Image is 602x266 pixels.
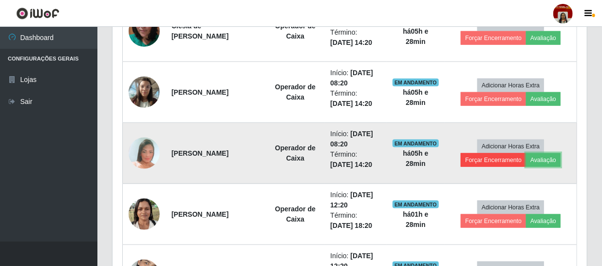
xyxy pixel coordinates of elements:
[330,149,380,170] li: Término:
[330,27,380,48] li: Término:
[330,88,380,109] li: Término:
[393,79,439,86] span: EM ANDAMENTO
[171,149,228,157] strong: [PERSON_NAME]
[403,149,428,167] strong: há 05 h e 28 min
[526,214,561,228] button: Avaliação
[275,144,316,162] strong: Operador de Caixa
[330,68,380,88] li: Início:
[330,191,373,209] time: [DATE] 12:20
[403,210,428,228] strong: há 01 h e 28 min
[171,88,228,96] strong: [PERSON_NAME]
[477,201,544,214] button: Adicionar Horas Extra
[403,27,428,45] strong: há 05 h e 28 min
[393,201,439,208] span: EM ANDAMENTO
[330,161,372,168] time: [DATE] 14:20
[526,153,561,167] button: Avaliação
[330,39,372,46] time: [DATE] 14:20
[330,129,380,149] li: Início:
[330,100,372,107] time: [DATE] 14:20
[330,69,373,87] time: [DATE] 08:20
[129,193,160,235] img: 1720809249319.jpeg
[477,140,544,153] button: Adicionar Horas Extra
[526,31,561,45] button: Avaliação
[403,88,428,106] strong: há 05 h e 28 min
[330,190,380,210] li: Início:
[461,153,526,167] button: Forçar Encerramento
[129,130,160,176] img: 1737214491896.jpeg
[461,92,526,106] button: Forçar Encerramento
[330,210,380,231] li: Término:
[16,7,59,20] img: CoreUI Logo
[330,222,372,229] time: [DATE] 18:20
[171,210,228,218] strong: [PERSON_NAME]
[129,71,160,113] img: 1735410099606.jpeg
[526,92,561,106] button: Avaliação
[461,31,526,45] button: Forçar Encerramento
[461,214,526,228] button: Forçar Encerramento
[477,79,544,92] button: Adicionar Horas Extra
[330,130,373,148] time: [DATE] 08:20
[275,83,316,101] strong: Operador de Caixa
[393,140,439,147] span: EM ANDAMENTO
[275,205,316,223] strong: Operador de Caixa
